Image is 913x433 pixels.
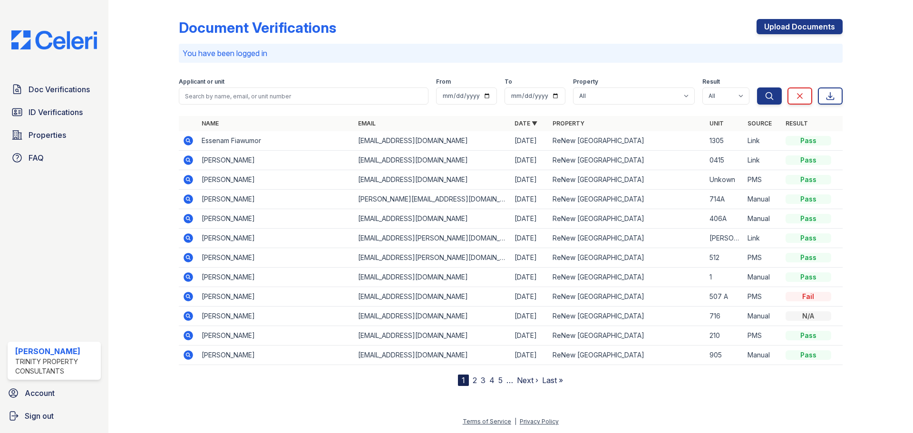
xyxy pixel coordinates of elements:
[786,194,831,204] div: Pass
[29,84,90,95] span: Doc Verifications
[179,78,224,86] label: Applicant or unit
[744,190,782,209] td: Manual
[744,287,782,307] td: PMS
[4,406,105,425] a: Sign out
[744,346,782,365] td: Manual
[29,152,44,164] span: FAQ
[354,287,511,307] td: [EMAIL_ADDRESS][DOMAIN_NAME]
[354,131,511,151] td: [EMAIL_ADDRESS][DOMAIN_NAME]
[549,131,705,151] td: ReNew [GEOGRAPHIC_DATA]
[702,78,720,86] label: Result
[517,375,538,385] a: Next ›
[25,410,54,422] span: Sign out
[198,209,354,229] td: [PERSON_NAME]
[786,214,831,223] div: Pass
[757,19,843,34] a: Upload Documents
[744,268,782,287] td: Manual
[744,170,782,190] td: PMS
[183,48,839,59] p: You have been logged in
[744,209,782,229] td: Manual
[573,78,598,86] label: Property
[198,287,354,307] td: [PERSON_NAME]
[786,350,831,360] div: Pass
[198,248,354,268] td: [PERSON_NAME]
[436,78,451,86] label: From
[354,170,511,190] td: [EMAIL_ADDRESS][DOMAIN_NAME]
[202,120,219,127] a: Name
[706,151,744,170] td: 0415
[198,190,354,209] td: [PERSON_NAME]
[354,151,511,170] td: [EMAIL_ADDRESS][DOMAIN_NAME]
[458,375,469,386] div: 1
[706,326,744,346] td: 210
[198,307,354,326] td: [PERSON_NAME]
[706,209,744,229] td: 406A
[744,131,782,151] td: Link
[198,326,354,346] td: [PERSON_NAME]
[511,209,549,229] td: [DATE]
[473,375,477,385] a: 2
[354,190,511,209] td: [PERSON_NAME][EMAIL_ADDRESS][DOMAIN_NAME]
[481,375,486,385] a: 3
[179,87,428,105] input: Search by name, email, or unit number
[354,326,511,346] td: [EMAIL_ADDRESS][DOMAIN_NAME]
[354,248,511,268] td: [EMAIL_ADDRESS][PERSON_NAME][DOMAIN_NAME]
[511,229,549,248] td: [DATE]
[744,248,782,268] td: PMS
[786,136,831,145] div: Pass
[706,268,744,287] td: 1
[549,151,705,170] td: ReNew [GEOGRAPHIC_DATA]
[549,268,705,287] td: ReNew [GEOGRAPHIC_DATA]
[515,120,537,127] a: Date ▼
[198,268,354,287] td: [PERSON_NAME]
[744,151,782,170] td: Link
[511,151,549,170] td: [DATE]
[549,190,705,209] td: ReNew [GEOGRAPHIC_DATA]
[744,326,782,346] td: PMS
[549,287,705,307] td: ReNew [GEOGRAPHIC_DATA]
[549,248,705,268] td: ReNew [GEOGRAPHIC_DATA]
[198,170,354,190] td: [PERSON_NAME]
[706,170,744,190] td: Unkown
[29,106,83,118] span: ID Verifications
[489,375,495,385] a: 4
[498,375,503,385] a: 5
[744,229,782,248] td: Link
[15,357,97,376] div: Trinity Property Consultants
[354,268,511,287] td: [EMAIL_ADDRESS][DOMAIN_NAME]
[511,248,549,268] td: [DATE]
[786,155,831,165] div: Pass
[549,170,705,190] td: ReNew [GEOGRAPHIC_DATA]
[354,209,511,229] td: [EMAIL_ADDRESS][DOMAIN_NAME]
[198,346,354,365] td: [PERSON_NAME]
[709,120,724,127] a: Unit
[511,190,549,209] td: [DATE]
[549,346,705,365] td: ReNew [GEOGRAPHIC_DATA]
[198,151,354,170] td: [PERSON_NAME]
[786,292,831,301] div: Fail
[8,103,101,122] a: ID Verifications
[786,233,831,243] div: Pass
[511,326,549,346] td: [DATE]
[786,120,808,127] a: Result
[4,384,105,403] a: Account
[706,307,744,326] td: 716
[786,311,831,321] div: N/A
[706,248,744,268] td: 512
[354,346,511,365] td: [EMAIL_ADDRESS][DOMAIN_NAME]
[463,418,511,425] a: Terms of Service
[744,307,782,326] td: Manual
[358,120,376,127] a: Email
[511,170,549,190] td: [DATE]
[15,346,97,357] div: [PERSON_NAME]
[549,307,705,326] td: ReNew [GEOGRAPHIC_DATA]
[506,375,513,386] span: …
[4,30,105,49] img: CE_Logo_Blue-a8612792a0a2168367f1c8372b55b34899dd931a85d93a1a3d3e32e68fde9ad4.png
[786,331,831,340] div: Pass
[29,129,66,141] span: Properties
[511,307,549,326] td: [DATE]
[553,120,584,127] a: Property
[354,307,511,326] td: [EMAIL_ADDRESS][DOMAIN_NAME]
[549,326,705,346] td: ReNew [GEOGRAPHIC_DATA]
[511,131,549,151] td: [DATE]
